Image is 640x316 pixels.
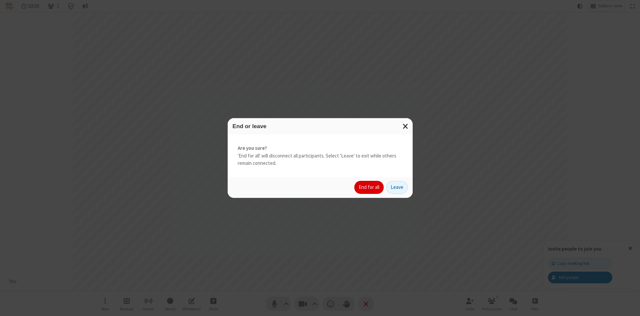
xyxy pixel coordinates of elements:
h3: End or leave [233,123,408,129]
button: Close modal [399,118,413,134]
div: 'End for all' will disconnect all participants. Select 'Leave' to exit while others remain connec... [228,134,413,177]
button: End for all [354,181,384,194]
button: Leave [386,181,408,194]
strong: Are you sure? [238,144,403,152]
